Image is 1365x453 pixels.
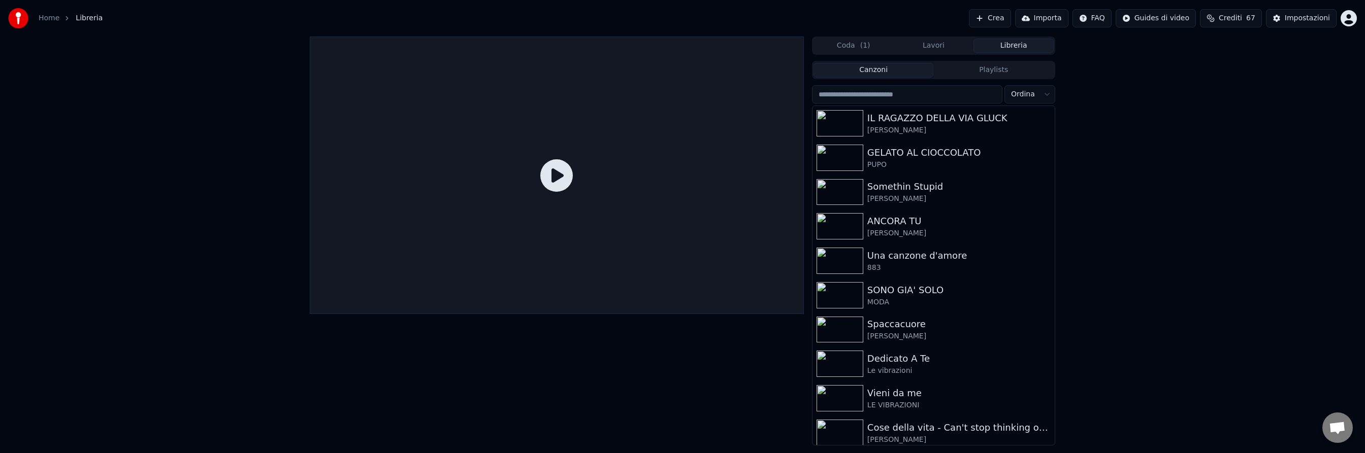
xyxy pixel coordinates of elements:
[867,180,1051,194] div: Somethin Stupid
[1200,9,1262,27] button: Crediti67
[76,13,103,23] span: Libreria
[867,297,1051,307] div: MODA
[867,249,1051,263] div: Una canzone d'amore
[867,194,1051,204] div: [PERSON_NAME]
[1116,9,1196,27] button: Guides di video
[1246,13,1255,23] span: 67
[860,41,870,51] span: ( 1 )
[867,331,1051,341] div: [PERSON_NAME]
[933,63,1054,78] button: Playlists
[814,39,894,53] button: Coda
[867,263,1051,273] div: 883
[867,283,1051,297] div: SONO GIA' SOLO
[1266,9,1337,27] button: Impostazioni
[867,435,1051,445] div: [PERSON_NAME]
[1219,13,1242,23] span: Crediti
[867,160,1051,170] div: PUPO
[814,63,934,78] button: Canzoni
[867,386,1051,400] div: Vieni da me
[867,317,1051,331] div: Spaccacuore
[969,9,1011,27] button: Crea
[39,13,103,23] nav: breadcrumb
[894,39,974,53] button: Lavori
[867,228,1051,238] div: [PERSON_NAME]
[867,111,1051,125] div: IL RAGAZZO DELLA VIA GLUCK
[39,13,59,23] a: Home
[867,125,1051,135] div: [PERSON_NAME]
[867,146,1051,160] div: GELATO AL CIOCCOLATO
[867,421,1051,435] div: Cose della vita - Can't stop thinking of you
[867,400,1051,410] div: LE VIBRAZIONI
[867,352,1051,366] div: Dedicato A Te
[1015,9,1068,27] button: Importa
[1011,89,1035,99] span: Ordina
[1285,13,1330,23] div: Impostazioni
[973,39,1054,53] button: Libreria
[1072,9,1112,27] button: FAQ
[867,366,1051,376] div: Le vibrazioni
[8,8,28,28] img: youka
[867,214,1051,228] div: ANCORA TU
[1322,412,1353,443] div: Aprire la chat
